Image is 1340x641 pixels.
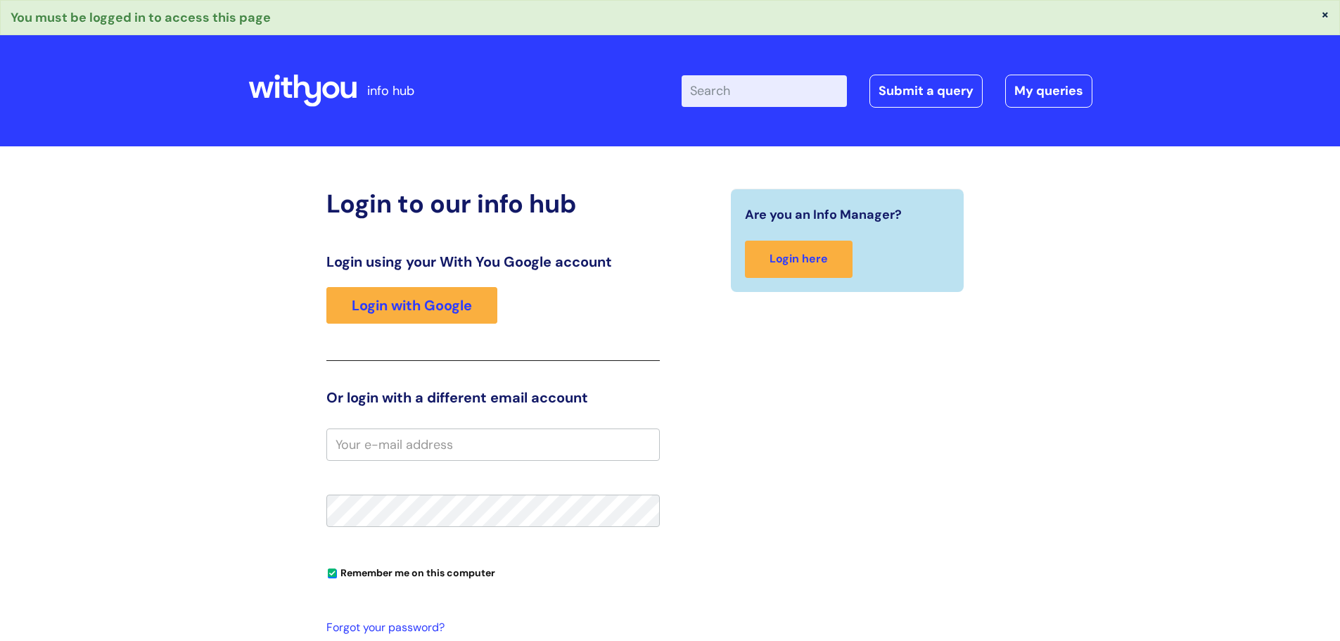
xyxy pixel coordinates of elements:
[869,75,983,107] a: Submit a query
[745,203,902,226] span: Are you an Info Manager?
[367,80,414,102] p: info hub
[326,564,495,579] label: Remember me on this computer
[745,241,853,278] a: Login here
[326,189,660,219] h2: Login to our info hub
[326,253,660,270] h3: Login using your With You Google account
[682,75,847,106] input: Search
[326,389,660,406] h3: Or login with a different email account
[326,429,660,461] input: Your e-mail address
[326,561,660,583] div: You can uncheck this option if you're logging in from a shared device
[1005,75,1092,107] a: My queries
[326,287,497,324] a: Login with Google
[328,569,337,578] input: Remember me on this computer
[1321,8,1329,20] button: ×
[326,618,653,638] a: Forgot your password?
